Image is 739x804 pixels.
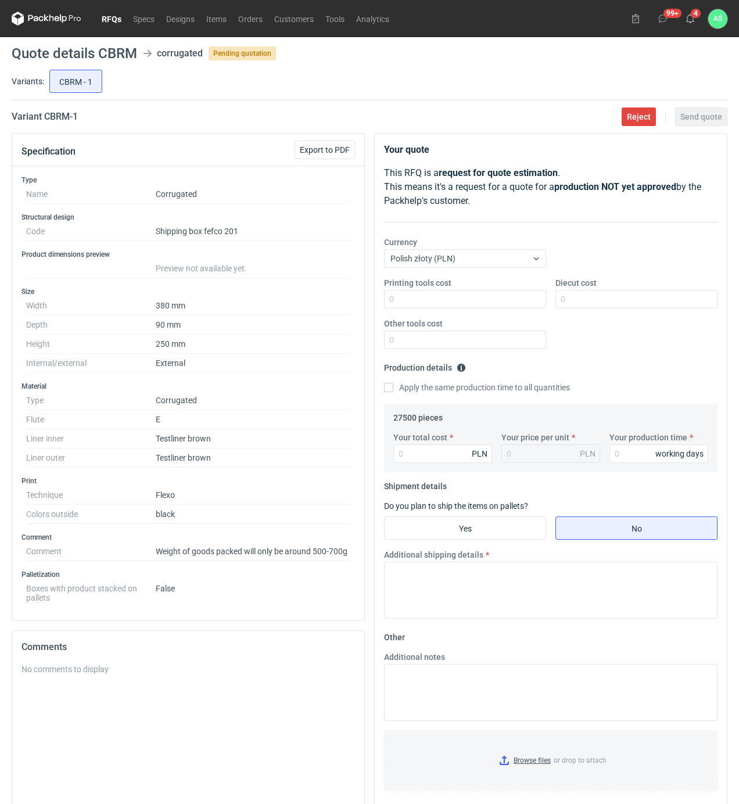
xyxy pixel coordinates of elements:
[200,12,232,26] a: Items
[26,315,156,335] dt: Depth
[157,46,203,60] div: corrugated
[384,628,405,642] legend: Other
[26,448,156,468] dt: Liner outer
[384,318,443,329] label: Other tools cost
[555,277,597,289] label: Diecut cost
[209,46,276,60] span: Pending quotation
[21,138,76,166] button: Specification
[393,408,443,422] legend: 27500 pieces
[21,175,355,185] h3: Type
[384,516,546,540] label: Yes
[156,391,350,410] dd: Corrugated
[384,331,546,349] input: 0
[384,144,429,155] strong: Your quote
[580,448,595,460] div: PLN
[472,448,487,460] div: PLN
[26,486,156,505] dt: Technique
[12,76,44,87] label: Variants:
[156,429,350,448] dd: Testliner brown
[21,213,355,222] h3: Structural design
[156,542,350,561] dd: Weight of goods packed will only be around 500-700g
[21,250,355,259] h3: Product dimensions preview
[160,12,200,26] a: Designs
[156,335,350,354] dd: 250 mm
[622,107,656,126] button: Reject
[384,290,546,308] input: 0
[384,236,417,248] label: Currency
[300,146,350,154] span: Export to PDF
[156,579,350,602] dd: False
[49,70,102,93] label: CBRM - 1
[675,107,727,126] button: Send quote
[156,486,350,505] dd: Flexo
[21,533,355,542] h3: Comment
[268,12,320,26] a: Customers
[439,167,558,178] strong: request for quote estimation
[384,651,445,663] label: Additional notes
[555,290,718,308] input: 0
[609,432,687,443] label: Your production time
[156,185,350,204] dd: Corrugated
[681,9,699,28] button: 4
[21,287,355,296] h3: Size
[21,640,355,654] h2: Comments
[384,501,528,511] label: Do you plan to ship the items on pallets?
[12,46,137,60] h1: Quote details CBRM
[390,254,455,263] span: Polish złoty (PLN)
[384,549,483,561] label: Additional shipping details
[384,277,451,289] label: Printing tools cost
[96,12,127,26] a: RFQs
[320,12,350,26] a: Tools
[12,110,78,124] h2: Variant CBRM - 1
[384,358,466,372] legend: Production details
[156,354,350,373] dd: External
[26,391,156,410] dt: Type
[26,222,156,241] dt: Code
[26,429,156,448] dt: Liner inner
[655,448,704,460] div: working days
[156,505,350,524] dd: black
[21,570,355,579] h3: Palletization
[26,296,156,315] dt: Width
[156,296,350,315] dd: 380 mm
[26,185,156,204] dt: Name
[555,516,718,540] label: No
[26,505,156,524] dt: Colors outside
[156,315,350,335] dd: 90 mm
[26,410,156,429] dt: Flute
[295,141,355,159] button: Export to PDF
[127,12,160,26] a: Specs
[393,432,447,443] label: Your total cost
[156,410,350,429] dd: E
[350,12,395,26] a: Analytics
[385,731,717,790] label: or drop to attach
[26,542,156,561] dt: Comment
[232,12,268,26] a: Orders
[501,432,569,443] label: Your price per unit
[393,444,492,463] input: 0
[680,113,722,121] span: Send quote
[26,579,156,602] dt: Boxes with product stacked on pallets
[156,222,350,241] dd: Shipping box fefco 201
[708,9,727,28] div: Adrian Świerżewski
[384,166,718,208] p: This RFQ is a . This means it's a request for a quote for a by the Packhelp's customer.
[554,181,676,192] strong: production NOT yet approved
[156,448,350,468] dd: Testliner brown
[156,264,247,273] span: Preview not available yet.
[609,444,708,463] input: 0
[21,476,355,486] h3: Print
[384,477,447,491] legend: Shipment details
[26,354,156,373] dt: Internal/external
[12,12,81,26] svg: Packhelp Pro
[384,382,570,393] label: Apply the same production time to all quantities
[21,382,355,391] h3: Material
[21,663,355,675] div: No comments to display
[654,9,672,28] button: 99+
[26,335,156,354] dt: Height
[627,113,651,121] span: Reject
[708,9,727,28] button: AŚ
